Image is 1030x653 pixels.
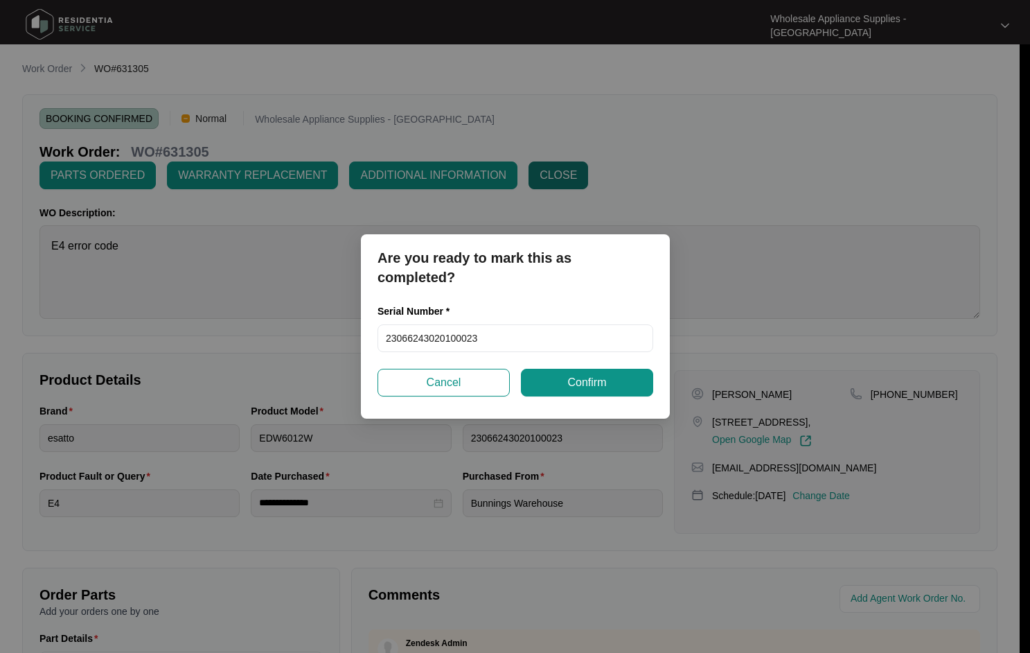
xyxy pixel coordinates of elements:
[567,374,606,391] span: Confirm
[378,304,460,318] label: Serial Number *
[378,248,653,268] p: Are you ready to mark this as
[426,374,461,391] span: Cancel
[378,268,653,287] p: completed?
[521,369,653,397] button: Confirm
[378,369,510,397] button: Cancel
